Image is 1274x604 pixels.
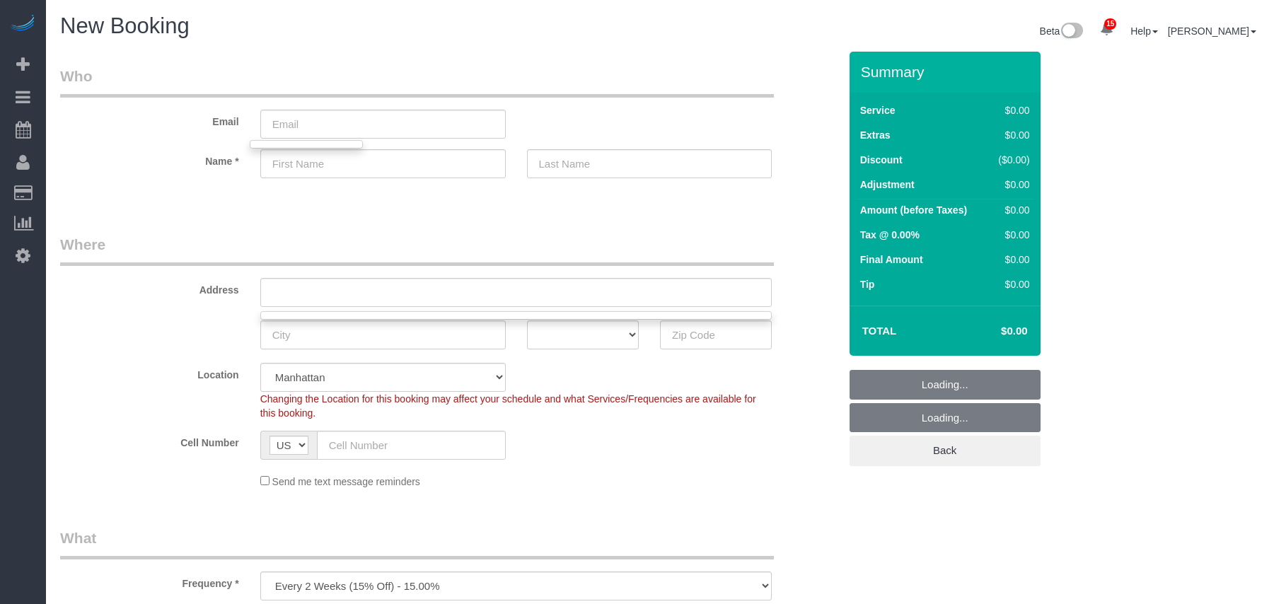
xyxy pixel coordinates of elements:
[60,13,190,38] span: New Booking
[992,153,1030,167] div: ($0.00)
[860,153,903,167] label: Discount
[260,320,506,349] input: City
[660,320,772,349] input: Zip Code
[8,14,37,34] img: Automaid Logo
[860,203,967,217] label: Amount (before Taxes)
[860,178,915,192] label: Adjustment
[50,110,250,129] label: Email
[992,178,1030,192] div: $0.00
[317,431,506,460] input: Cell Number
[260,110,506,139] input: Email
[959,325,1027,337] h4: $0.00
[860,103,896,117] label: Service
[860,252,923,267] label: Final Amount
[527,149,772,178] input: Last Name
[992,203,1030,217] div: $0.00
[1168,25,1256,37] a: [PERSON_NAME]
[50,278,250,297] label: Address
[1060,23,1083,41] img: New interface
[50,149,250,168] label: Name *
[260,149,506,178] input: First Name
[272,476,420,487] span: Send me text message reminders
[60,66,774,98] legend: Who
[992,252,1030,267] div: $0.00
[992,103,1030,117] div: $0.00
[860,228,920,242] label: Tax @ 0.00%
[260,393,756,419] span: Changing the Location for this booking may affect your schedule and what Services/Frequencies are...
[60,528,774,559] legend: What
[860,128,891,142] label: Extras
[992,277,1030,291] div: $0.00
[50,431,250,450] label: Cell Number
[60,234,774,266] legend: Where
[50,571,250,591] label: Frequency *
[1093,14,1120,45] a: 15
[860,277,875,291] label: Tip
[1104,18,1116,30] span: 15
[850,436,1041,465] a: Back
[992,228,1030,242] div: $0.00
[50,363,250,382] label: Location
[862,325,897,337] strong: Total
[1040,25,1084,37] a: Beta
[992,128,1030,142] div: $0.00
[1130,25,1158,37] a: Help
[861,64,1033,80] h3: Summary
